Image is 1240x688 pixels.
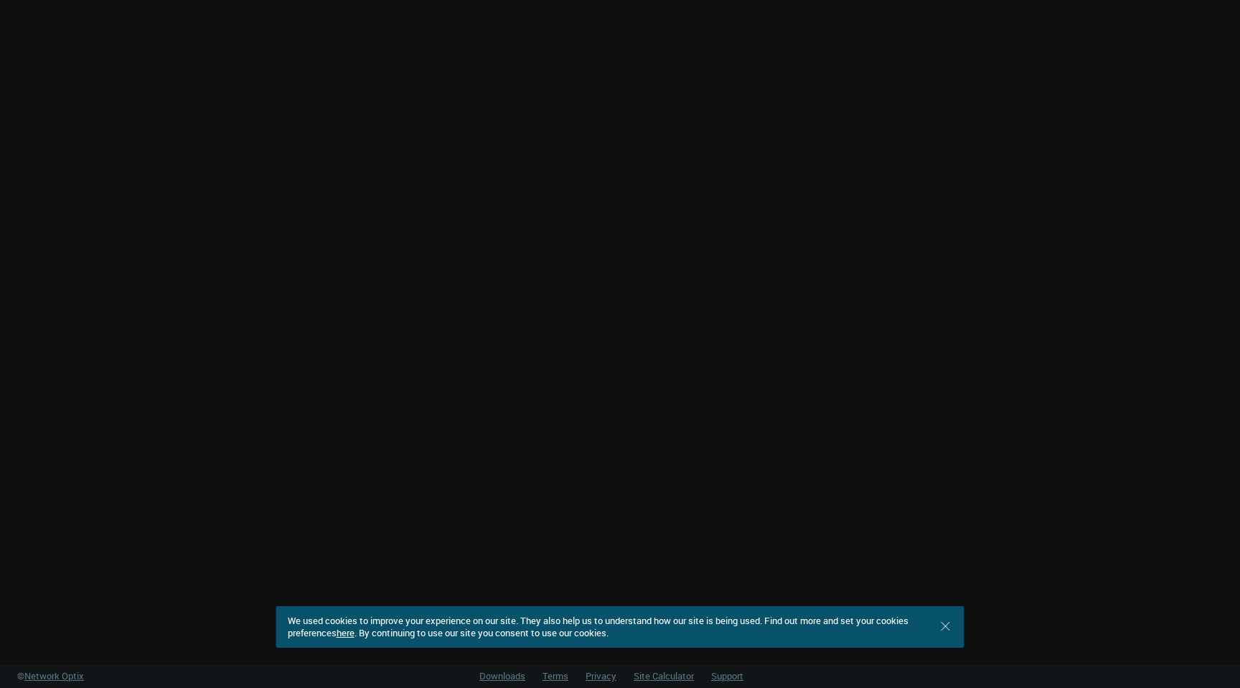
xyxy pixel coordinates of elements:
[586,669,616,682] a: Privacy
[17,669,84,684] a: ©Network Optix
[354,626,609,639] span: . By continuing to use our site you consent to use our cookies.
[479,669,525,682] a: Downloads
[711,669,743,682] a: Support
[288,614,908,639] span: We used cookies to improve your experience on our site. They also help us to understand how our s...
[337,626,354,639] a: here
[542,669,568,682] a: Terms
[634,669,694,682] a: Site Calculator
[24,669,84,682] span: Network Optix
